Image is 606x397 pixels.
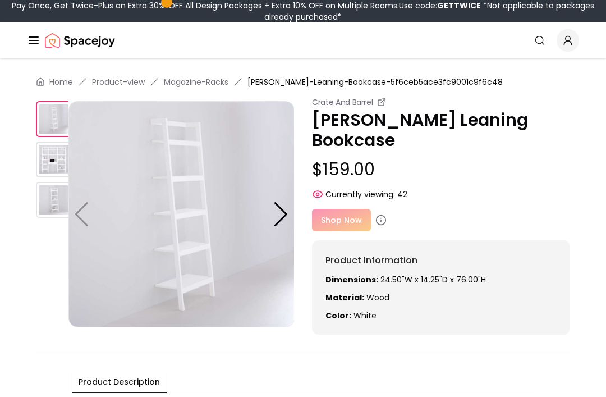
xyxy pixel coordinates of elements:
p: 24.50"W x 14.25"D x 76.00"H [325,274,557,285]
img: Spacejoy Logo [45,29,115,52]
strong: Color: [325,310,351,321]
a: Product-view [92,76,145,88]
a: Magazine-Racks [164,76,228,88]
strong: Material: [325,292,364,303]
img: https://storage.googleapis.com/spacejoy-main/assets/5f6ceb5ace3fc9001c9f6c48/product_0_24mlj3fhpe73 [36,101,72,137]
p: [PERSON_NAME] Leaning Bookcase [312,110,570,150]
nav: breadcrumb [36,76,570,88]
button: Product Description [72,372,167,393]
img: https://storage.googleapis.com/spacejoy-main/assets/5f6ceb5ace3fc9001c9f6c48/product_0_24mlj3fhpe73 [68,101,295,327]
span: wood [366,292,389,303]
nav: Global [27,22,579,58]
span: 42 [397,189,407,200]
span: Currently viewing: [325,189,395,200]
span: white [353,310,377,321]
img: https://storage.googleapis.com/spacejoy-main/assets/5f6ceb5ace3fc9001c9f6c48/product_1_b5b32d8b6f13 [36,142,72,177]
a: Spacejoy [45,29,115,52]
img: https://storage.googleapis.com/spacejoy-main/assets/5f6ceb5ace3fc9001c9f6c48/product_2_33a70a4dn4el [36,182,72,218]
p: $159.00 [312,159,570,180]
span: [PERSON_NAME]-Leaning-Bookcase-5f6ceb5ace3fc9001c9f6c48 [247,76,503,88]
strong: Dimensions: [325,274,378,285]
small: Crate And Barrel [312,97,373,108]
h6: Product Information [325,254,557,267]
a: Home [49,76,73,88]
